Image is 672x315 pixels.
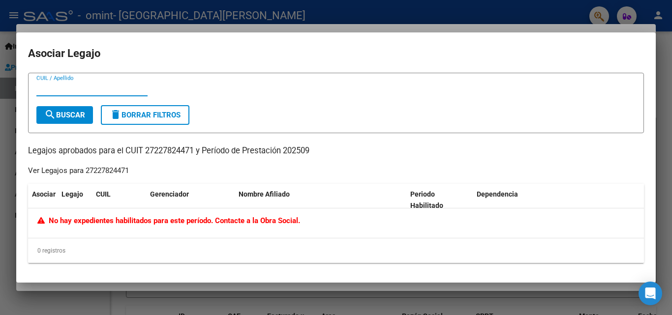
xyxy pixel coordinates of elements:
[235,184,406,216] datatable-header-cell: Nombre Afiliado
[92,184,146,216] datatable-header-cell: CUIL
[28,184,58,216] datatable-header-cell: Asociar
[37,216,300,225] span: No hay expedientes habilitados para este período. Contacte a la Obra Social.
[639,282,662,305] div: Open Intercom Messenger
[58,184,92,216] datatable-header-cell: Legajo
[28,44,644,63] h2: Asociar Legajo
[44,111,85,119] span: Buscar
[150,190,189,198] span: Gerenciador
[28,165,129,176] div: Ver Legajos para 27227824471
[61,190,83,198] span: Legajo
[477,190,518,198] span: Dependencia
[28,238,644,263] div: 0 registros
[96,190,111,198] span: CUIL
[44,109,56,120] mat-icon: search
[410,190,443,209] span: Periodo Habilitado
[28,145,644,157] p: Legajos aprobados para el CUIT 27227824471 y Período de Prestación 202509
[32,190,56,198] span: Asociar
[239,190,290,198] span: Nombre Afiliado
[146,184,235,216] datatable-header-cell: Gerenciador
[36,106,93,124] button: Buscar
[110,109,122,120] mat-icon: delete
[406,184,473,216] datatable-header-cell: Periodo Habilitado
[473,184,644,216] datatable-header-cell: Dependencia
[110,111,181,119] span: Borrar Filtros
[101,105,189,125] button: Borrar Filtros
